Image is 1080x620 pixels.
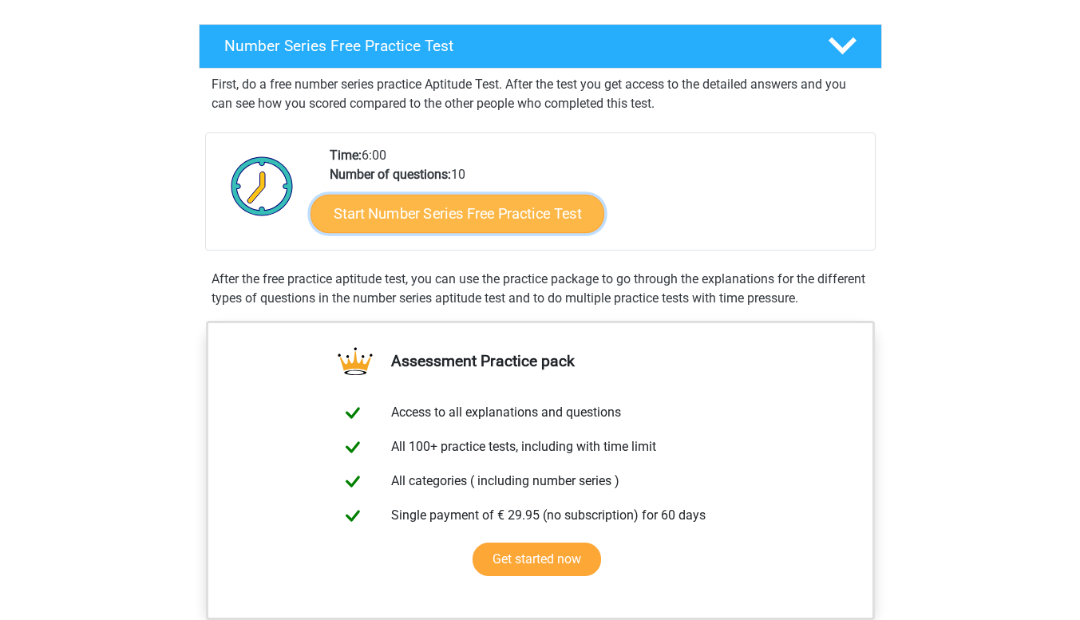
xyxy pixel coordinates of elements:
a: Start Number Series Free Practice Test [311,194,604,232]
h4: Number Series Free Practice Test [224,37,802,55]
p: First, do a free number series practice Aptitude Test. After the test you get access to the detai... [212,75,869,113]
div: After the free practice aptitude test, you can use the practice package to go through the explana... [205,270,876,308]
b: Number of questions: [330,167,451,182]
div: 6:00 10 [318,146,874,250]
a: Number Series Free Practice Test [192,24,888,69]
a: Get started now [473,543,601,576]
b: Time: [330,148,362,163]
img: Clock [222,146,303,226]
